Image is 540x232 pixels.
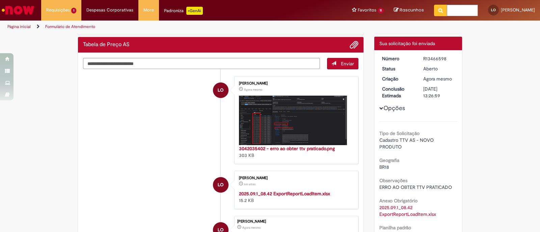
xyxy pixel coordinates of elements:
span: LO [218,177,223,193]
ul: Trilhas de página [5,21,355,33]
time: 01/09/2025 09:26:55 [242,226,261,230]
a: Página inicial [7,24,31,29]
div: 303 KB [239,145,351,159]
div: Aberto [423,65,455,72]
div: [PERSON_NAME] [237,220,355,224]
div: [DATE] 13:26:59 [423,86,455,99]
span: 6m atrás [244,182,255,186]
button: Adicionar anexos [350,40,358,49]
span: LO [218,82,223,98]
b: Anexo Obrigatório [379,198,417,204]
span: Despesas Corporativas [86,7,133,13]
div: 01/09/2025 09:26:55 [423,75,455,82]
b: Tipo de Solicitação [379,130,420,136]
img: ServiceNow [1,3,35,17]
b: Planilha padrão [379,225,411,231]
textarea: Digite sua mensagem aqui... [83,58,320,69]
span: LO [491,8,496,12]
a: Rascunhos [394,7,424,13]
time: 01/09/2025 09:26:55 [423,76,452,82]
span: BR18 [379,164,389,170]
span: Requisições [46,7,70,13]
span: Cadastro TTV AS - NOVO PRODUTO [379,137,435,150]
a: 3042035402 - erro ao obter ttv praticado.png [239,145,335,152]
span: [PERSON_NAME] [501,7,535,13]
span: Agora mesmo [242,226,261,230]
a: 2025.09.1_08.42 ExportReportLoadItem.xlsx [239,191,330,197]
a: Formulário de Atendimento [45,24,95,29]
div: R13466598 [423,55,455,62]
span: 1 [71,8,76,13]
time: 01/09/2025 09:21:16 [244,182,255,186]
a: Download de 2025.09.1_08.42 ExportReportLoadItem.xlsx [379,204,436,217]
button: Pesquisar [434,5,447,16]
span: Favoritos [358,7,376,13]
b: Observações [379,177,407,184]
b: Geografia [379,157,399,163]
button: Enviar [327,58,358,69]
div: Padroniza [164,7,203,15]
dt: Status [377,65,418,72]
span: Enviar [341,61,354,67]
span: Rascunhos [400,7,424,13]
dt: Conclusão Estimada [377,86,418,99]
span: 11 [378,8,384,13]
div: [PERSON_NAME] [239,176,351,180]
span: Agora mesmo [244,88,262,92]
span: Sua solicitação foi enviada [379,40,435,46]
h2: Tabela de Preço AS Histórico de tíquete [83,42,130,48]
dt: Criação [377,75,418,82]
div: 15.2 KB [239,190,351,204]
div: Laura Myrella Alves De Oliveira [213,82,228,98]
dt: Número [377,55,418,62]
div: Laura Myrella Alves De Oliveira [213,177,228,193]
span: Agora mesmo [423,76,452,82]
div: [PERSON_NAME] [239,81,351,86]
span: More [143,7,154,13]
span: ERRO AO OBTER TTV PRATICADO [379,184,452,190]
p: +GenAi [186,7,203,15]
